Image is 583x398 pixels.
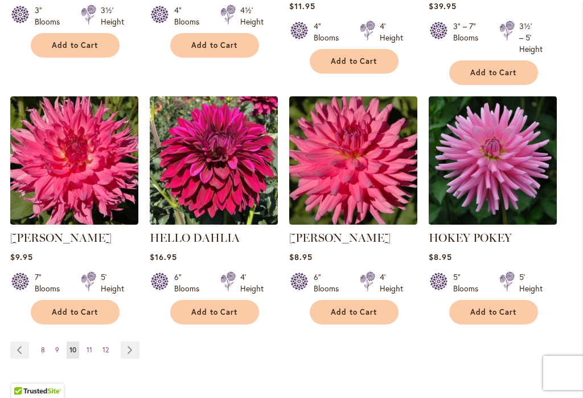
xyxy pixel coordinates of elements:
[35,271,67,294] div: 7" Blooms
[150,216,278,227] a: Hello Dahlia
[31,33,120,58] button: Add to Cart
[84,342,95,359] a: 11
[289,231,391,245] a: [PERSON_NAME]
[429,251,452,262] span: $8.95
[310,300,399,324] button: Add to Cart
[170,300,259,324] button: Add to Cart
[519,21,543,55] div: 3½' – 5' Height
[289,251,313,262] span: $8.95
[429,231,512,245] a: HOKEY POKEY
[191,40,238,50] span: Add to Cart
[289,1,315,11] span: $11.95
[331,56,377,66] span: Add to Cart
[191,307,238,317] span: Add to Cart
[519,271,543,294] div: 5' Height
[55,346,59,354] span: 9
[289,216,417,227] a: HERBERT SMITH
[240,5,264,27] div: 4½' Height
[174,5,207,27] div: 4" Blooms
[10,231,112,245] a: [PERSON_NAME]
[87,346,92,354] span: 11
[150,96,278,225] img: Hello Dahlia
[380,271,403,294] div: 4' Height
[10,216,138,227] a: HELEN RICHMOND
[31,300,120,324] button: Add to Cart
[331,307,377,317] span: Add to Cart
[470,307,517,317] span: Add to Cart
[52,40,98,50] span: Add to Cart
[453,271,486,294] div: 5" Blooms
[314,271,346,294] div: 6" Blooms
[52,342,62,359] a: 9
[429,216,557,227] a: HOKEY POKEY
[240,271,264,294] div: 4' Height
[52,307,98,317] span: Add to Cart
[150,251,177,262] span: $16.95
[314,21,346,43] div: 4" Blooms
[101,271,124,294] div: 5' Height
[429,96,557,225] img: HOKEY POKEY
[453,21,486,55] div: 3" – 7" Blooms
[170,33,259,58] button: Add to Cart
[35,5,67,27] div: 3" Blooms
[449,60,538,85] button: Add to Cart
[38,342,48,359] a: 8
[449,300,538,324] button: Add to Cart
[380,21,403,43] div: 4' Height
[174,271,207,294] div: 6" Blooms
[289,96,417,225] img: HERBERT SMITH
[470,68,517,78] span: Add to Cart
[429,1,457,11] span: $39.95
[310,49,399,74] button: Add to Cart
[100,342,112,359] a: 12
[69,346,76,354] span: 10
[101,5,124,27] div: 3½' Height
[10,251,33,262] span: $9.95
[150,231,240,245] a: HELLO DAHLIA
[9,358,40,389] iframe: Launch Accessibility Center
[41,346,45,354] span: 8
[102,346,109,354] span: 12
[10,96,138,225] img: HELEN RICHMOND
